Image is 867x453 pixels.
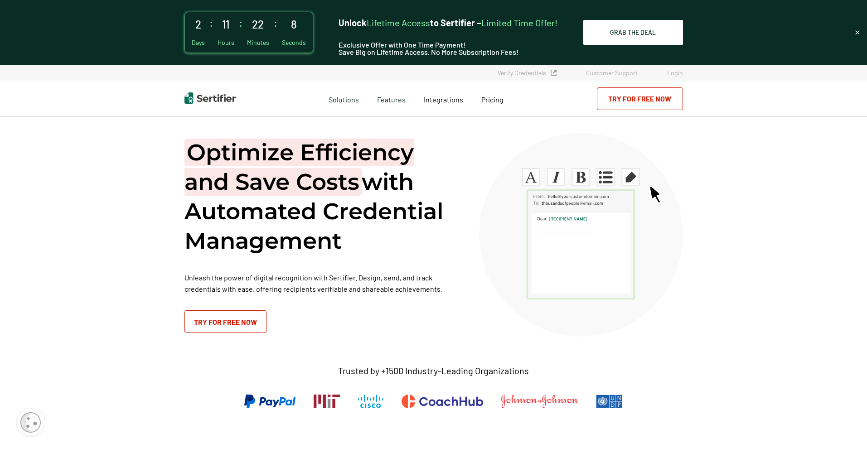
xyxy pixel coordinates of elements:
[597,87,683,110] a: Try for Free Now
[552,172,560,183] g: I
[358,395,383,408] img: Cisco
[184,272,456,294] p: Unleash the power of digital recognition with Sertifier. Design, send, and track credentials with...
[525,171,537,183] g: A
[424,95,463,104] span: Integrations
[244,395,295,408] img: PayPal
[339,41,518,56] p: Exclusive Offer with One Time Payment! Save Big on Lifetime Access. No More Subscription Fees!
[822,410,867,453] iframe: Chat Widget
[291,19,297,30] p: 8
[239,19,242,27] p: :
[667,69,683,77] a: Login
[402,395,483,408] img: CoachHub
[338,365,529,376] p: Trusted by +1500 Industry-Leading Organizations
[481,95,504,104] span: Pricing
[314,395,340,408] img: Massachusetts Institute of Technology
[339,18,557,27] p: Unlock to Sertifier –
[377,93,406,104] span: Features
[20,412,41,433] img: Cookie Popup Icon
[192,39,205,46] p: Days
[498,69,557,77] a: Verify Credentials
[551,70,557,76] img: Verified
[367,17,430,28] span: Lifetime Access
[184,92,236,104] img: Sertifier | Digital Credentialing Platform
[195,19,201,30] p: 2
[282,39,306,46] p: Seconds
[218,39,234,46] p: Hours
[424,93,463,104] a: Integrations
[222,19,229,30] p: 11
[596,395,623,408] img: UNDP
[184,138,456,255] h1: with Automated Credential Management
[586,69,638,77] a: Customer Support
[274,19,277,27] p: :
[854,29,860,36] img: Close Webinar Banner
[209,19,213,27] p: :
[575,172,585,183] g: B
[501,395,577,408] img: Johnson & Johnson
[329,93,359,104] span: Solutions
[184,310,266,333] a: Try for Free Now
[583,20,683,45] a: Grab the Deal
[247,39,269,46] p: Minutes
[184,139,414,196] span: Optimize Efficiency and Save Costs
[481,17,557,28] span: Limited Time Offer!
[252,19,264,30] p: 22
[481,93,504,104] a: Pricing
